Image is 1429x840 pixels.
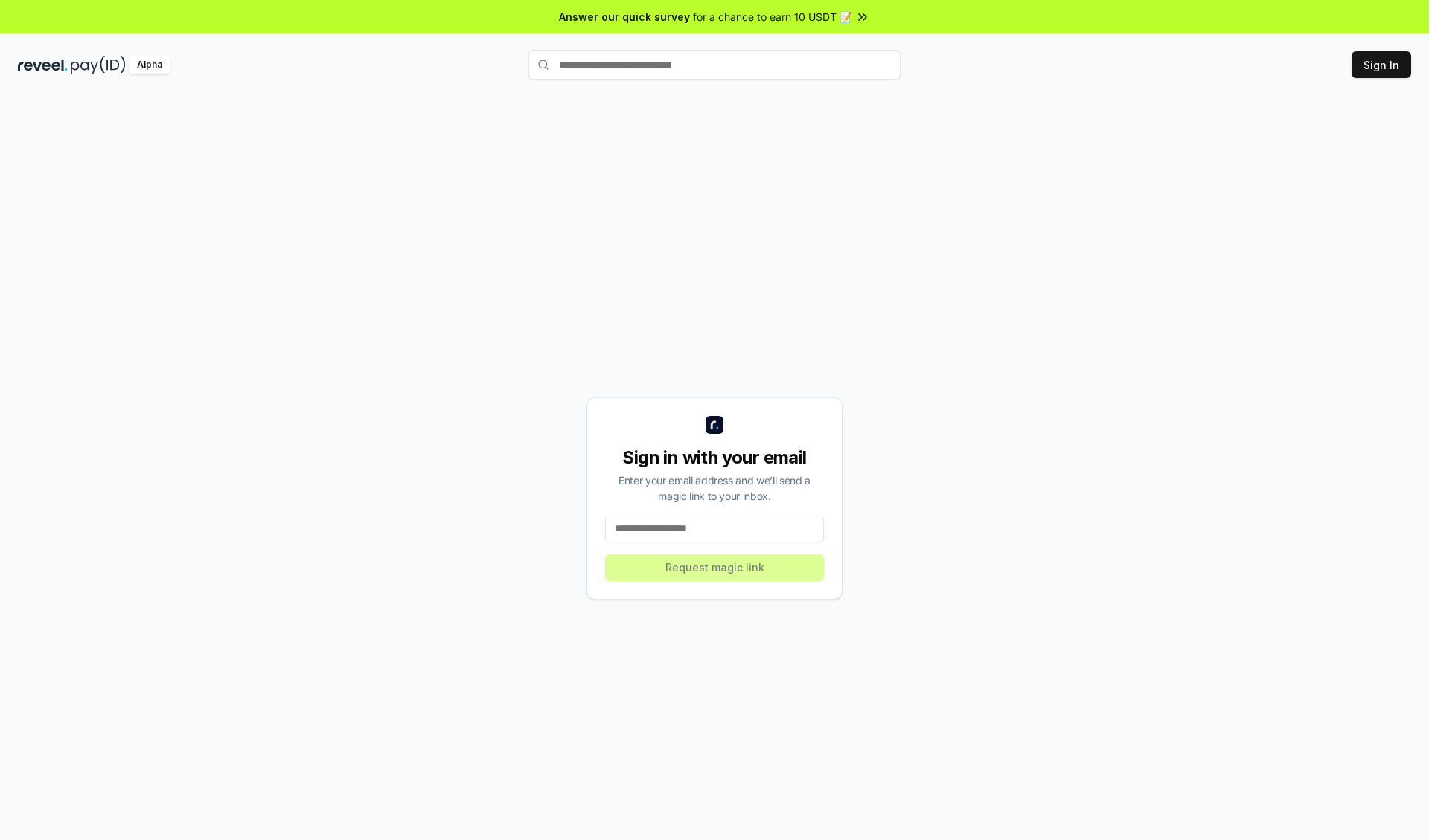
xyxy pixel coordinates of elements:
img: logo_small [706,416,723,434]
div: Sign in with your email [605,446,824,469]
span: Answer our quick survey [559,9,690,25]
button: Sign In [1352,51,1411,78]
img: pay_id [71,56,126,74]
span: for a chance to earn 10 USDT 📝 [693,9,852,25]
img: reveel_dark [18,56,68,74]
div: Enter your email address and we’ll send a magic link to your inbox. [605,472,824,504]
div: Alpha [129,56,170,74]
